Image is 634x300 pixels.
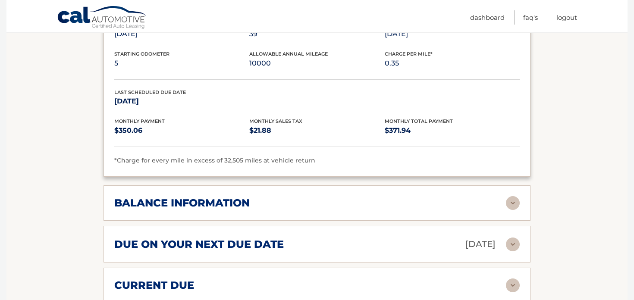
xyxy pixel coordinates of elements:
img: accordion-rest.svg [506,196,520,210]
span: Monthly Total Payment [385,118,453,124]
a: FAQ's [523,10,538,25]
span: Starting Odometer [114,51,169,57]
a: Cal Automotive [57,6,148,31]
a: Logout [556,10,577,25]
p: $371.94 [385,125,520,137]
span: Charge Per Mile* [385,51,433,57]
img: accordion-rest.svg [506,278,520,292]
p: 39 [249,28,384,40]
p: 10000 [249,57,384,69]
p: 5 [114,57,249,69]
p: [DATE] [385,28,520,40]
p: [DATE] [114,28,249,40]
h2: current due [114,279,194,292]
img: accordion-rest.svg [506,237,520,251]
h2: balance information [114,197,250,209]
h2: due on your next due date [114,238,284,251]
span: *Charge for every mile in excess of 32,505 miles at vehicle return [114,156,315,164]
span: Monthly Sales Tax [249,118,302,124]
p: $350.06 [114,125,249,137]
p: [DATE] [465,237,496,252]
span: Monthly Payment [114,118,165,124]
p: 0.35 [385,57,520,69]
span: Last Scheduled Due Date [114,89,186,95]
p: $21.88 [249,125,384,137]
a: Dashboard [470,10,505,25]
span: Allowable Annual Mileage [249,51,328,57]
p: [DATE] [114,95,249,107]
